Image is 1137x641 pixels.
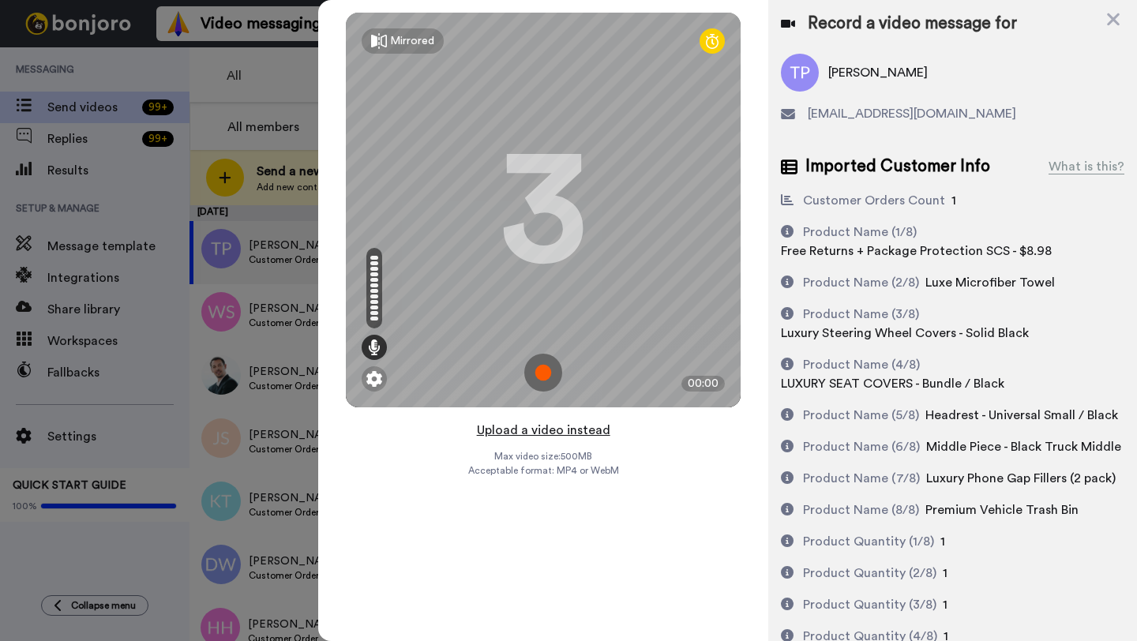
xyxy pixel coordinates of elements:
span: Luxury Phone Gap Fillers (2 pack) [926,472,1116,485]
img: ic_gear.svg [366,371,382,387]
div: Product Quantity (3/8) [803,595,936,614]
div: Product Quantity (2/8) [803,564,936,583]
div: 3 [500,151,587,269]
span: 1 [943,567,947,579]
div: Product Name (2/8) [803,273,919,292]
span: Max video size: 500 MB [494,450,592,463]
div: Product Name (4/8) [803,355,920,374]
span: 1 [940,535,945,548]
div: What is this? [1049,157,1124,176]
span: Imported Customer Info [805,155,990,178]
div: Product Quantity (1/8) [803,532,934,551]
span: Headrest - Universal Small / Black [925,409,1118,422]
div: Product Name (3/8) [803,305,919,324]
span: Premium Vehicle Trash Bin [925,504,1079,516]
button: Upload a video instead [472,420,615,440]
div: Product Name (7/8) [803,469,920,488]
div: Product Name (6/8) [803,437,920,456]
div: Product Name (5/8) [803,406,919,425]
span: 1 [951,194,956,207]
span: Acceptable format: MP4 or WebM [468,464,619,477]
div: Customer Orders Count [803,191,945,210]
span: 1 [943,598,947,611]
span: [EMAIL_ADDRESS][DOMAIN_NAME] [808,104,1016,123]
span: Free Returns + Package Protection SCS - $8.98 [781,245,1052,257]
span: LUXURY SEAT COVERS - Bundle / Black [781,377,1004,390]
div: Product Name (8/8) [803,500,919,519]
img: ic_record_start.svg [524,354,562,392]
div: Product Name (1/8) [803,223,917,242]
div: 00:00 [681,376,725,392]
span: Luxe Microfiber Towel [925,276,1055,289]
span: Middle Piece - Black Truck Middle [926,440,1121,453]
span: Luxury Steering Wheel Covers - Solid Black [781,327,1029,339]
